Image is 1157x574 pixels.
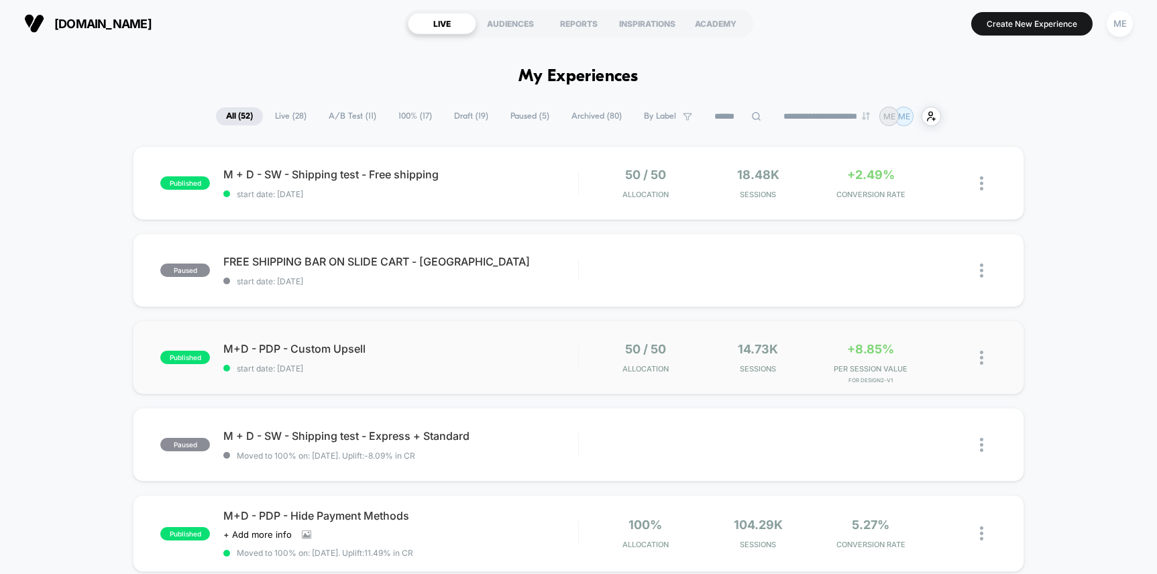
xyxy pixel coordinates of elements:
span: Moved to 100% on: [DATE] . Uplift: 11.49% in CR [237,548,413,558]
span: 100% [628,518,662,532]
div: LIVE [408,13,476,34]
span: Sessions [705,540,811,549]
span: CONVERSION RATE [818,540,924,549]
h1: My Experiences [518,67,639,87]
p: ME [898,111,910,121]
div: REPORTS [545,13,613,34]
span: Allocation [622,364,669,374]
div: ACADEMY [681,13,750,34]
span: start date: [DATE] [223,276,577,286]
span: Sessions [705,364,811,374]
div: INSPIRATIONS [613,13,681,34]
span: Sessions [705,190,811,199]
span: published [160,527,210,540]
img: close [980,176,983,190]
span: 100% ( 17 ) [388,107,442,125]
span: Allocation [622,540,669,549]
div: ME [1107,11,1133,37]
span: Allocation [622,190,669,199]
span: Archived ( 80 ) [561,107,632,125]
button: [DOMAIN_NAME] [20,13,156,34]
span: Live ( 28 ) [265,107,317,125]
span: paused [160,264,210,277]
span: start date: [DATE] [223,363,577,374]
span: FREE SHIPPING BAR ON SLIDE CART - [GEOGRAPHIC_DATA] [223,255,577,268]
img: close [980,264,983,278]
span: for Design2-V1 [818,377,924,384]
span: Draft ( 19 ) [444,107,498,125]
span: 18.48k [737,168,779,182]
span: 14.73k [738,342,778,356]
span: All ( 52 ) [216,107,263,125]
span: A/B Test ( 11 ) [319,107,386,125]
span: Paused ( 5 ) [500,107,559,125]
span: start date: [DATE] [223,189,577,199]
span: Moved to 100% on: [DATE] . Uplift: -8.09% in CR [237,451,415,461]
span: +8.85% [847,342,894,356]
button: Create New Experience [971,12,1093,36]
img: Visually logo [24,13,44,34]
button: ME [1103,10,1137,38]
span: 5.27% [852,518,889,532]
img: end [862,112,870,120]
span: M + D - SW - Shipping test - Express + Standard [223,429,577,443]
img: close [980,351,983,365]
span: M+D - PDP - Hide Payment Methods [223,509,577,522]
span: CONVERSION RATE [818,190,924,199]
span: + Add more info [223,529,292,540]
span: 104.29k [734,518,783,532]
span: 50 / 50 [625,168,666,182]
p: ME [883,111,895,121]
span: M+D - PDP - Custom Upsell [223,342,577,355]
span: M + D - SW - Shipping test - Free shipping [223,168,577,181]
img: close [980,526,983,540]
span: +2.49% [847,168,895,182]
img: close [980,438,983,452]
span: published [160,351,210,364]
span: published [160,176,210,190]
span: By Label [644,111,676,121]
span: 50 / 50 [625,342,666,356]
span: PER SESSION VALUE [818,364,924,374]
span: [DOMAIN_NAME] [54,17,152,31]
div: AUDIENCES [476,13,545,34]
span: paused [160,438,210,451]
